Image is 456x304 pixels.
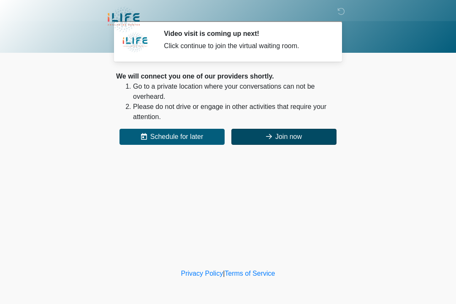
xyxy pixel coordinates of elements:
div: We will connect you one of our providers shortly. [116,71,340,81]
a: Privacy Policy [181,270,223,277]
img: Agent Avatar [122,30,148,55]
a: Terms of Service [225,270,275,277]
button: Schedule for later [119,129,225,145]
button: Join now [231,129,337,145]
li: Go to a private location where your conversations can not be overheard. [133,81,340,102]
a: | [223,270,225,277]
div: Click continue to join the virtual waiting room. [164,41,327,51]
img: iLIFE Anti-Aging Center Logo [108,6,140,33]
li: Please do not drive or engage in other activities that require your attention. [133,102,340,122]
